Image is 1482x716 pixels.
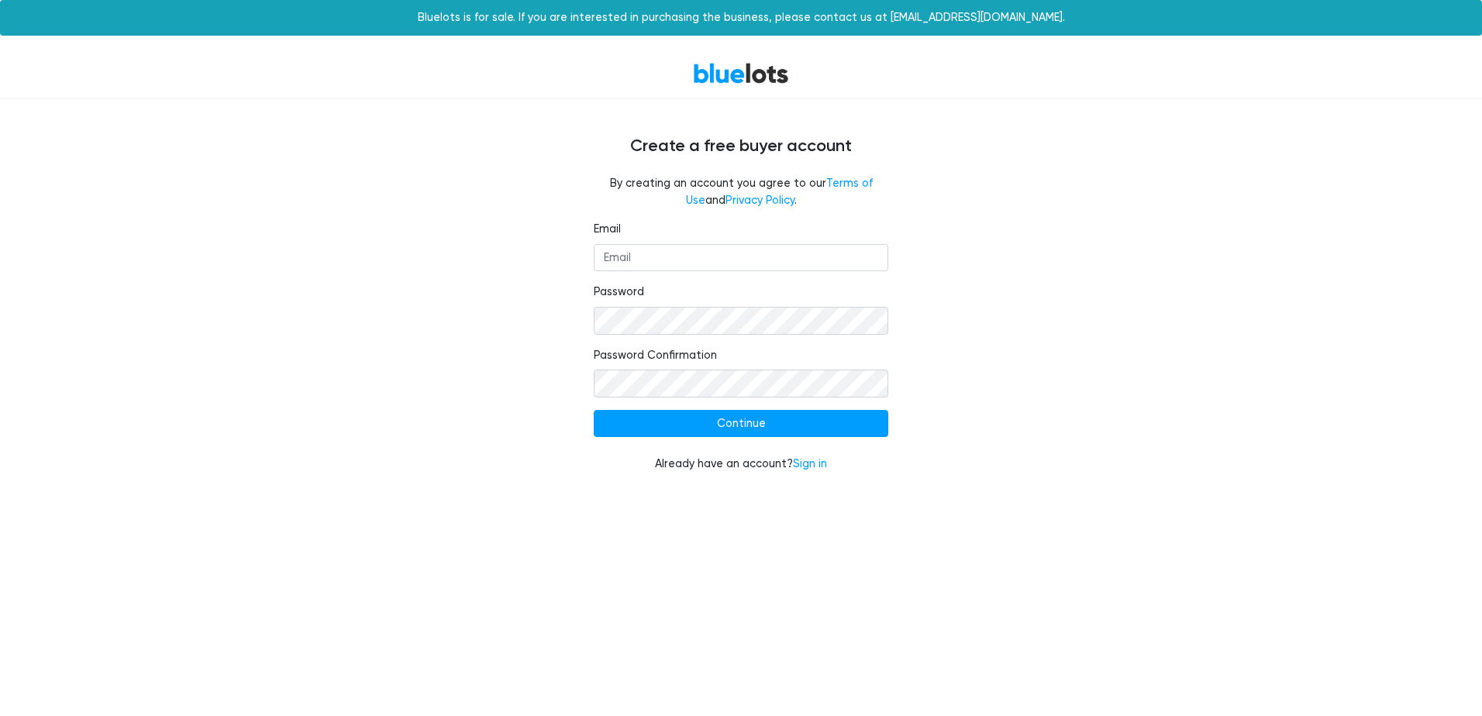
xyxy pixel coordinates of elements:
div: Already have an account? [594,456,888,473]
input: Email [594,244,888,272]
label: Password [594,284,644,301]
a: Terms of Use [686,177,873,207]
h4: Create a free buyer account [276,136,1206,157]
label: Email [594,221,621,238]
fieldset: By creating an account you agree to our and . [594,175,888,208]
label: Password Confirmation [594,347,717,364]
a: Privacy Policy [725,194,794,207]
a: Sign in [793,457,827,470]
input: Continue [594,410,888,438]
a: BlueLots [693,62,789,84]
